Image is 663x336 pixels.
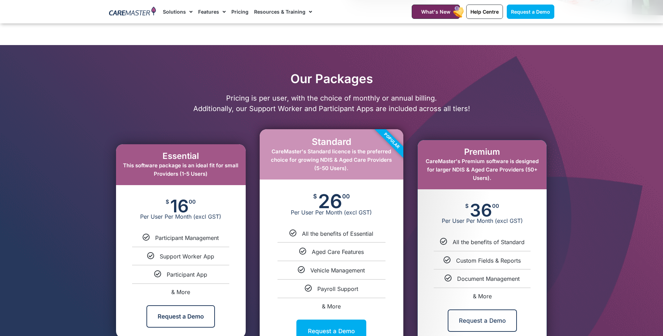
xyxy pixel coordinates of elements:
[457,275,520,282] a: Document Management
[146,305,215,328] a: Request a Demo
[160,253,214,260] a: Support Worker App
[310,267,365,274] a: Vehicle Management
[412,5,460,19] a: What's New
[267,136,396,147] h2: Standard
[418,217,547,224] span: Per User Per Month (excl GST)
[123,162,238,177] span: This software package is an ideal fit for small Providers (1-5 Users)
[470,9,499,15] span: Help Centre
[189,199,196,204] span: 00
[302,230,373,237] a: All the benefits of Essential
[318,193,342,209] span: 26
[492,203,499,209] span: 00
[106,71,558,86] h2: Our Packages
[473,293,492,300] a: & More
[466,5,503,19] a: Help Centre
[317,285,358,292] a: Payroll Support
[322,303,341,310] a: & More
[271,148,392,171] span: CareMaster's Standard licence is the preferred choice for growing NDIS & Aged Care Providers (5-5...
[470,203,492,217] span: 36
[453,239,525,246] a: All the benefits of Standard
[507,5,554,19] a: Request a Demo
[511,9,550,15] span: Request a Demo
[170,199,189,213] span: 16
[448,309,517,332] a: Request a Demo
[342,193,350,199] span: 00
[167,271,207,278] a: Participant App
[313,193,317,199] span: $
[116,213,246,220] span: Per User Per Month (excl GST)
[123,151,239,161] h2: Essential
[171,288,190,295] a: & More
[155,234,219,241] a: Participant Management
[456,257,521,264] a: Custom Fields & Reports
[425,147,540,157] h2: Premium
[312,248,364,255] a: Aged Care Features
[260,209,403,216] span: Per User Per Month (excl GST)
[421,9,451,15] span: What's New
[426,158,539,181] span: CareMaster's Premium software is designed for larger NDIS & Aged Care Providers (50+ Users).
[109,7,156,17] img: CareMaster Logo
[166,199,169,204] span: $
[106,93,558,114] p: Pricing is per user, with the choice of monthly or annual billing. Additionally, our Support Work...
[465,203,469,209] span: $
[352,101,432,181] div: Popular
